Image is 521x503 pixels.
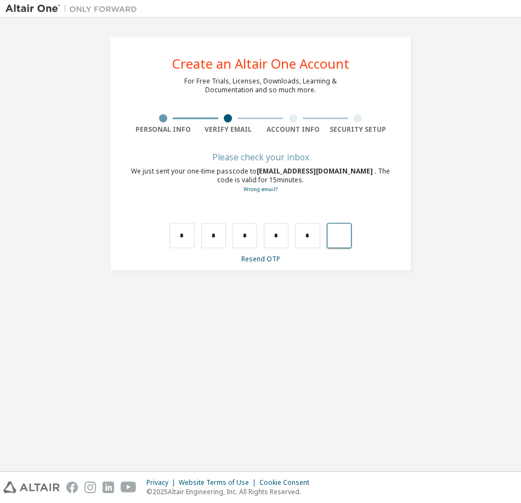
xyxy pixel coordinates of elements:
[179,478,259,487] div: Website Terms of Use
[131,154,390,160] div: Please check your inbox
[5,3,143,14] img: Altair One
[3,482,60,493] img: altair_logo.svg
[84,482,96,493] img: instagram.svg
[184,77,337,94] div: For Free Trials, Licenses, Downloads, Learning & Documentation and so much more.
[260,125,326,134] div: Account Info
[259,478,316,487] div: Cookie Consent
[146,478,179,487] div: Privacy
[241,254,280,264] a: Resend OTP
[257,166,375,176] span: [EMAIL_ADDRESS][DOMAIN_NAME]
[131,167,390,194] div: We just sent your one-time passcode to . The code is valid for 15 minutes.
[66,482,78,493] img: facebook.svg
[243,186,278,193] a: Go back to the registration form
[172,57,349,70] div: Create an Altair One Account
[131,125,196,134] div: Personal Info
[121,482,137,493] img: youtube.svg
[146,487,316,496] p: © 2025 Altair Engineering, Inc. All Rights Reserved.
[196,125,261,134] div: Verify Email
[326,125,391,134] div: Security Setup
[103,482,114,493] img: linkedin.svg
